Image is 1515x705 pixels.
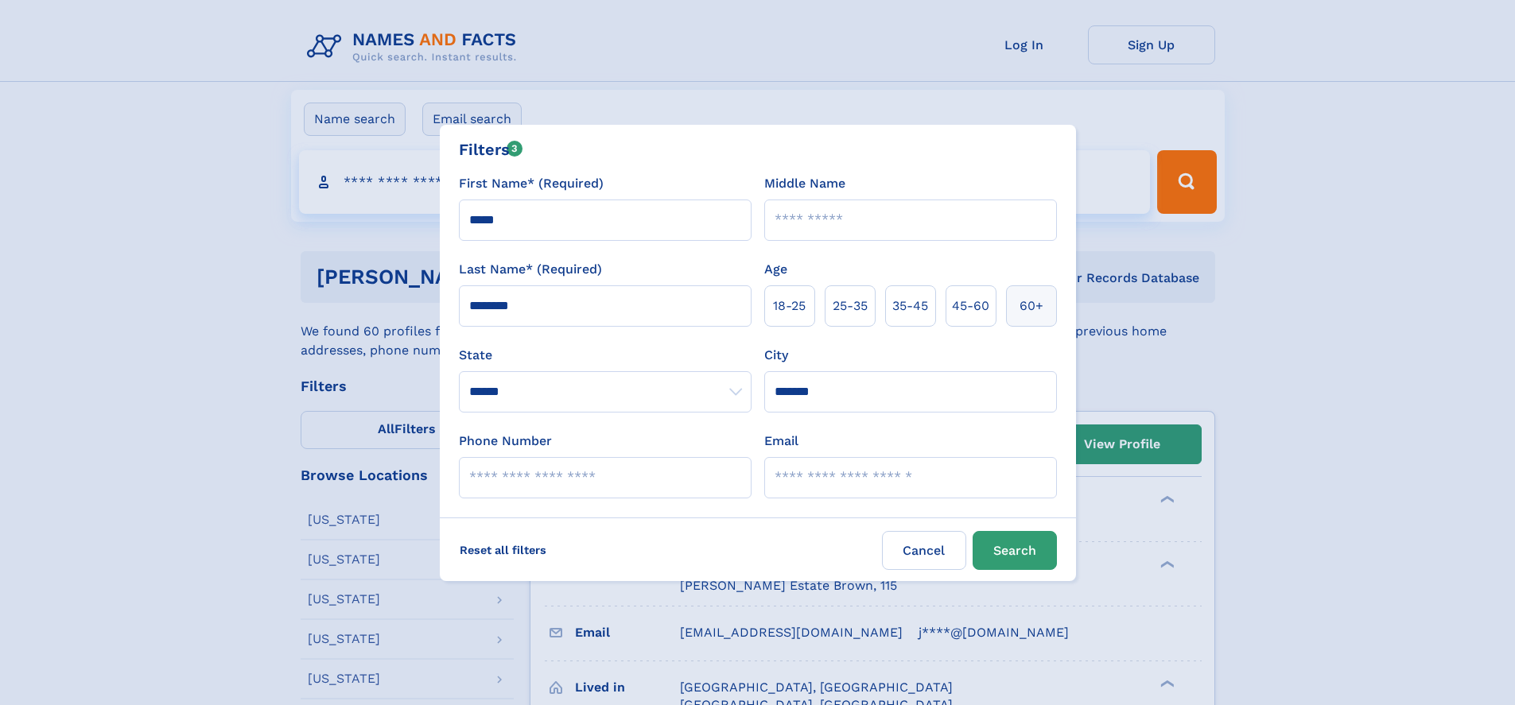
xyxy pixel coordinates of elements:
[459,346,752,365] label: State
[459,138,523,161] div: Filters
[773,296,806,316] span: 18‑25
[449,531,557,569] label: Reset all filters
[1020,296,1043,316] span: 60+
[459,174,604,193] label: First Name* (Required)
[764,432,798,451] label: Email
[764,260,787,279] label: Age
[833,296,868,316] span: 25‑35
[459,260,602,279] label: Last Name* (Required)
[764,174,845,193] label: Middle Name
[459,432,552,451] label: Phone Number
[764,346,788,365] label: City
[973,531,1057,570] button: Search
[952,296,989,316] span: 45‑60
[892,296,928,316] span: 35‑45
[882,531,966,570] label: Cancel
